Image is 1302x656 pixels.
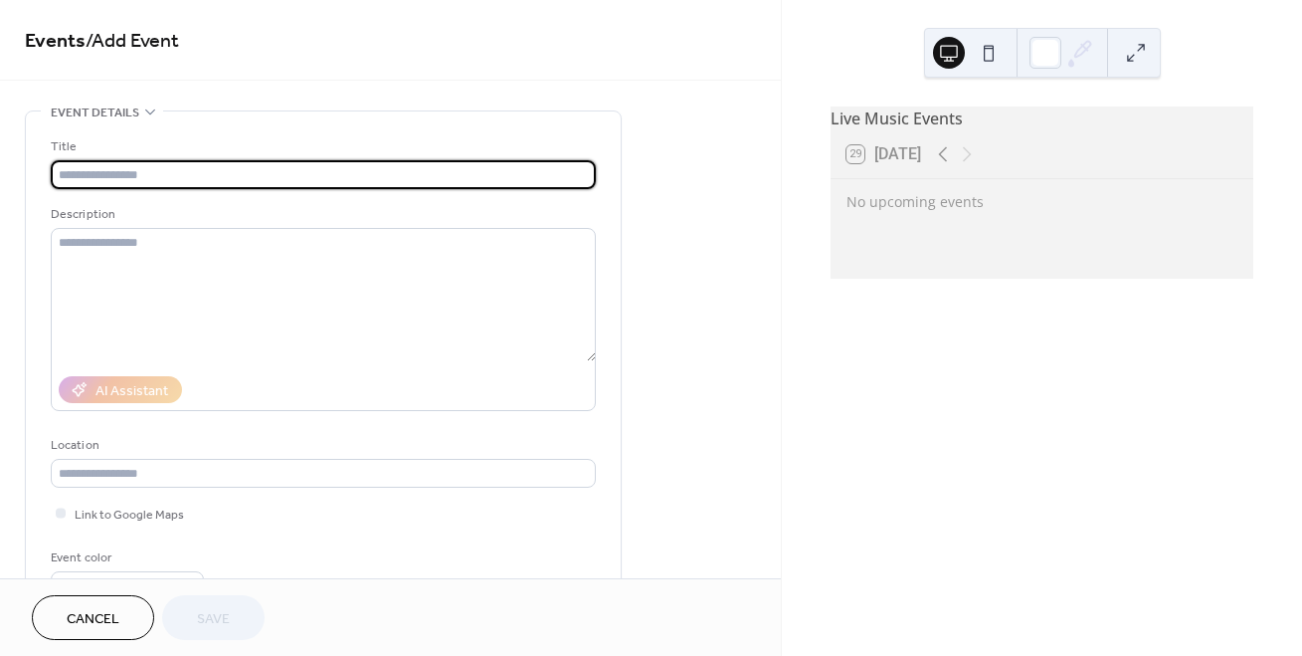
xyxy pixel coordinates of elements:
[51,204,592,225] div: Description
[51,547,200,568] div: Event color
[25,22,86,61] a: Events
[846,191,1237,212] div: No upcoming events
[51,435,592,456] div: Location
[51,136,592,157] div: Title
[831,107,1253,130] div: Live Music Events
[86,22,179,61] span: / Add Event
[32,595,154,640] button: Cancel
[51,103,139,123] span: Event details
[75,505,184,526] span: Link to Google Maps
[67,609,119,630] span: Cancel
